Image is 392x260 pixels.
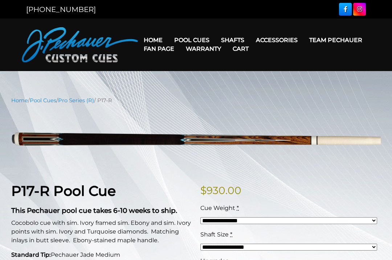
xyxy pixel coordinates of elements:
span: Cue Weight [200,205,235,211]
nav: Breadcrumb [11,96,381,104]
a: Pool Cues [168,31,215,49]
a: Pool Cues [30,97,56,104]
a: Warranty [180,40,227,58]
span: Shaft Size [200,231,229,238]
a: Accessories [250,31,303,49]
p: Pechauer Jade Medium [11,251,192,259]
a: Pro Series (R) [58,97,94,104]
span: $ [200,184,207,197]
strong: This Pechauer pool cue takes 6-10 weeks to ship. [11,206,177,215]
a: [PHONE_NUMBER] [26,5,96,14]
strong: Standard Tip: [11,251,51,258]
abbr: required [237,205,239,211]
a: Team Pechauer [303,31,368,49]
a: Home [138,31,168,49]
a: Home [11,97,28,104]
a: Shafts [215,31,250,49]
bdi: 930.00 [200,184,241,197]
a: Cart [227,40,254,58]
img: P17-N.png [11,110,381,171]
abbr: required [230,231,232,238]
a: Fan Page [138,40,180,58]
img: Pechauer Custom Cues [22,27,138,62]
strong: P17-R Pool Cue [11,182,116,199]
p: Cocobolo cue with sim. Ivory framed sim. Ebony and sim. Ivory points with sim. Ivory and Turquois... [11,219,192,245]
